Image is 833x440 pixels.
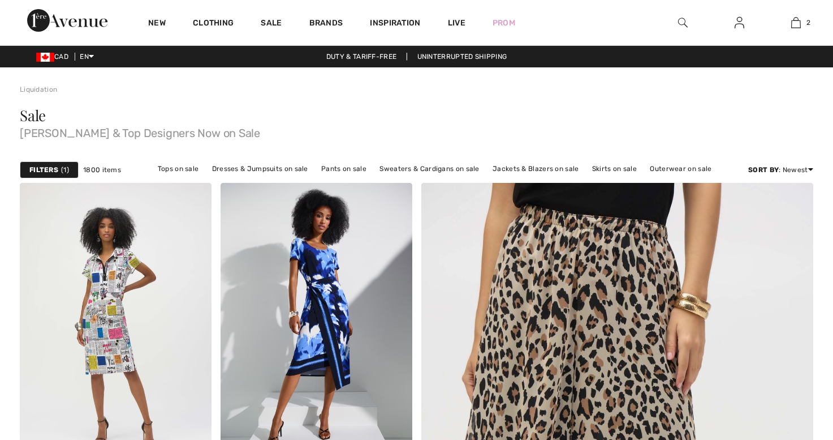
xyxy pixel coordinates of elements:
[61,165,69,175] span: 1
[193,18,234,30] a: Clothing
[726,16,753,30] a: Sign In
[20,105,46,125] span: Sale
[148,18,166,30] a: New
[370,18,420,30] span: Inspiration
[748,165,813,175] div: : Newest
[735,16,744,29] img: My Info
[80,53,94,61] span: EN
[261,18,282,30] a: Sale
[586,161,642,176] a: Skirts on sale
[791,16,801,29] img: My Bag
[206,161,314,176] a: Dresses & Jumpsuits on sale
[487,161,585,176] a: Jackets & Blazers on sale
[29,165,58,175] strong: Filters
[83,165,121,175] span: 1800 items
[309,18,343,30] a: Brands
[20,123,813,139] span: [PERSON_NAME] & Top Designers Now on Sale
[36,53,54,62] img: Canadian Dollar
[152,161,205,176] a: Tops on sale
[768,16,823,29] a: 2
[493,17,515,29] a: Prom
[20,86,57,93] a: Liquidation
[748,166,779,174] strong: Sort By
[316,161,372,176] a: Pants on sale
[36,53,73,61] span: CAD
[644,161,717,176] a: Outerwear on sale
[806,18,810,28] span: 2
[678,16,688,29] img: search the website
[27,9,107,32] img: 1ère Avenue
[448,17,465,29] a: Live
[374,161,485,176] a: Sweaters & Cardigans on sale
